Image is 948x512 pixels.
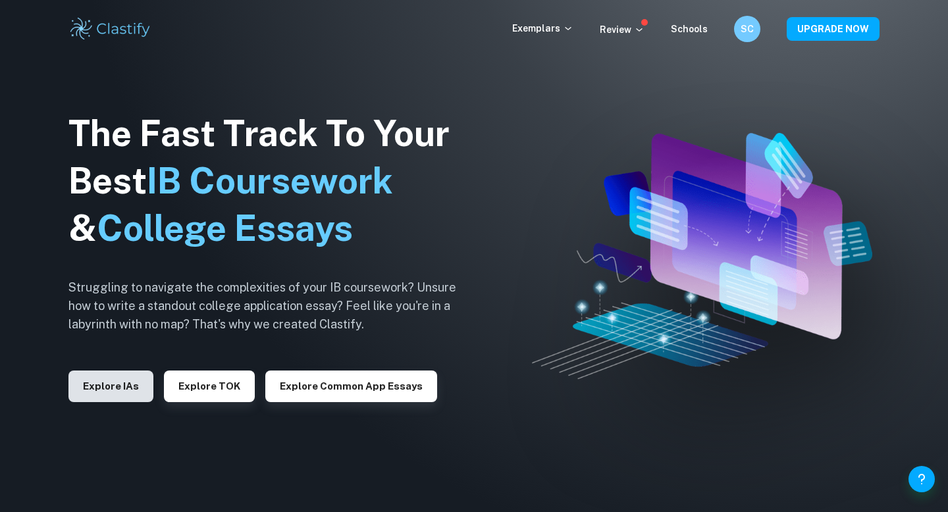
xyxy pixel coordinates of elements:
button: Help and Feedback [908,466,935,492]
button: UPGRADE NOW [787,17,880,41]
button: Explore Common App essays [265,371,437,402]
button: SC [734,16,760,42]
h6: SC [740,22,755,36]
a: Explore Common App essays [265,379,437,392]
p: Review [600,22,645,37]
h1: The Fast Track To Your Best & [68,110,477,252]
a: Explore IAs [68,379,153,392]
img: Clastify hero [532,133,872,378]
a: Schools [671,24,708,34]
h6: Struggling to navigate the complexities of your IB coursework? Unsure how to write a standout col... [68,278,477,334]
span: College Essays [97,207,353,249]
a: Explore TOK [164,379,255,392]
span: IB Coursework [147,160,393,201]
img: Clastify logo [68,16,152,42]
button: Explore IAs [68,371,153,402]
button: Explore TOK [164,371,255,402]
p: Exemplars [512,21,573,36]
